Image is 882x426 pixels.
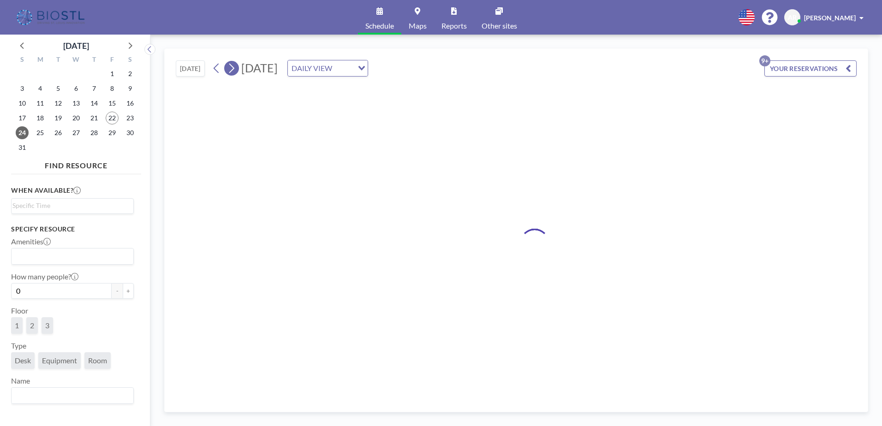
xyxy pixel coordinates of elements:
[42,356,77,365] span: Equipment
[85,54,103,66] div: T
[12,390,128,402] input: Search for option
[34,82,47,95] span: Monday, August 4, 2025
[70,82,83,95] span: Wednesday, August 6, 2025
[11,376,30,385] label: Name
[288,60,368,76] div: Search for option
[11,341,26,350] label: Type
[106,112,119,124] span: Friday, August 22, 2025
[70,126,83,139] span: Wednesday, August 27, 2025
[124,82,137,95] span: Saturday, August 9, 2025
[112,283,123,299] button: -
[759,55,770,66] p: 9+
[15,356,31,365] span: Desk
[124,126,137,139] span: Saturday, August 30, 2025
[106,82,119,95] span: Friday, August 8, 2025
[441,22,467,30] span: Reports
[34,126,47,139] span: Monday, August 25, 2025
[88,112,101,124] span: Thursday, August 21, 2025
[12,199,133,213] div: Search for option
[16,82,29,95] span: Sunday, August 3, 2025
[482,22,517,30] span: Other sites
[52,126,65,139] span: Tuesday, August 26, 2025
[106,97,119,110] span: Friday, August 15, 2025
[335,62,352,74] input: Search for option
[11,272,78,281] label: How many people?
[123,283,134,299] button: +
[70,97,83,110] span: Wednesday, August 13, 2025
[764,60,857,77] button: YOUR RESERVATIONS9+
[124,97,137,110] span: Saturday, August 16, 2025
[409,22,427,30] span: Maps
[12,250,128,262] input: Search for option
[52,97,65,110] span: Tuesday, August 12, 2025
[12,388,133,403] div: Search for option
[16,112,29,124] span: Sunday, August 17, 2025
[16,126,29,139] span: Sunday, August 24, 2025
[16,97,29,110] span: Sunday, August 10, 2025
[15,321,19,330] span: 1
[31,54,49,66] div: M
[34,97,47,110] span: Monday, August 11, 2025
[106,67,119,80] span: Friday, August 1, 2025
[49,54,67,66] div: T
[13,54,31,66] div: S
[67,54,85,66] div: W
[45,321,49,330] span: 3
[103,54,121,66] div: F
[70,112,83,124] span: Wednesday, August 20, 2025
[16,141,29,154] span: Sunday, August 31, 2025
[52,82,65,95] span: Tuesday, August 5, 2025
[176,60,205,77] button: [DATE]
[365,22,394,30] span: Schedule
[804,14,856,22] span: [PERSON_NAME]
[11,306,28,315] label: Floor
[34,112,47,124] span: Monday, August 18, 2025
[121,54,139,66] div: S
[11,225,134,233] h3: Specify resource
[124,67,137,80] span: Saturday, August 2, 2025
[290,62,334,74] span: DAILY VIEW
[11,157,141,170] h4: FIND RESOURCE
[88,82,101,95] span: Thursday, August 7, 2025
[12,201,128,211] input: Search for option
[241,61,278,75] span: [DATE]
[63,39,89,52] div: [DATE]
[788,13,797,22] span: AR
[12,248,133,264] div: Search for option
[88,126,101,139] span: Thursday, August 28, 2025
[124,112,137,124] span: Saturday, August 23, 2025
[106,126,119,139] span: Friday, August 29, 2025
[88,356,107,365] span: Room
[30,321,34,330] span: 2
[15,8,88,27] img: organization-logo
[11,237,51,246] label: Amenities
[52,112,65,124] span: Tuesday, August 19, 2025
[88,97,101,110] span: Thursday, August 14, 2025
